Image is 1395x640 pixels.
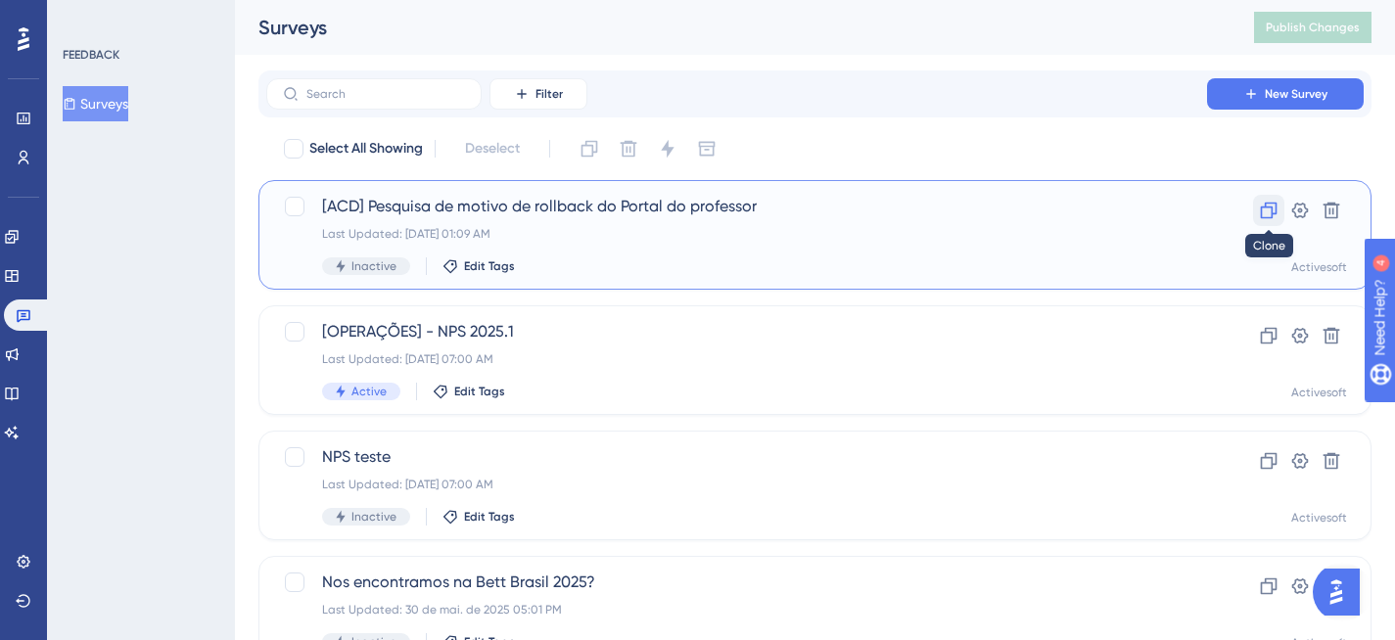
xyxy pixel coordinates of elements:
[1291,510,1347,526] div: Activesoft
[465,137,520,160] span: Deselect
[1266,20,1360,35] span: Publish Changes
[351,509,396,525] span: Inactive
[309,137,423,160] span: Select All Showing
[351,258,396,274] span: Inactive
[136,10,142,25] div: 4
[1291,385,1347,400] div: Activesoft
[322,195,1151,218] span: [ACD] Pesquisa de motivo de rollback do Portal do professor
[535,86,563,102] span: Filter
[322,477,1151,492] div: Last Updated: [DATE] 07:00 AM
[322,226,1151,242] div: Last Updated: [DATE] 01:09 AM
[322,445,1151,469] span: NPS teste
[454,384,505,399] span: Edit Tags
[1313,563,1372,621] iframe: UserGuiding AI Assistant Launcher
[306,87,465,101] input: Search
[442,258,515,274] button: Edit Tags
[433,384,505,399] button: Edit Tags
[351,384,387,399] span: Active
[442,509,515,525] button: Edit Tags
[1207,78,1364,110] button: New Survey
[1265,86,1327,102] span: New Survey
[322,320,1151,343] span: [OPERAÇÕES] - NPS 2025.1
[63,86,128,121] button: Surveys
[464,258,515,274] span: Edit Tags
[322,602,1151,617] div: Last Updated: 30 de mai. de 2025 05:01 PM
[322,351,1151,367] div: Last Updated: [DATE] 07:00 AM
[464,509,515,525] span: Edit Tags
[1291,259,1347,275] div: Activesoft
[322,571,1151,594] span: Nos encontramos na Bett Brasil 2025?
[63,47,119,63] div: FEEDBACK
[258,14,1205,41] div: Surveys
[46,5,122,28] span: Need Help?
[489,78,587,110] button: Filter
[447,131,537,166] button: Deselect
[1254,12,1372,43] button: Publish Changes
